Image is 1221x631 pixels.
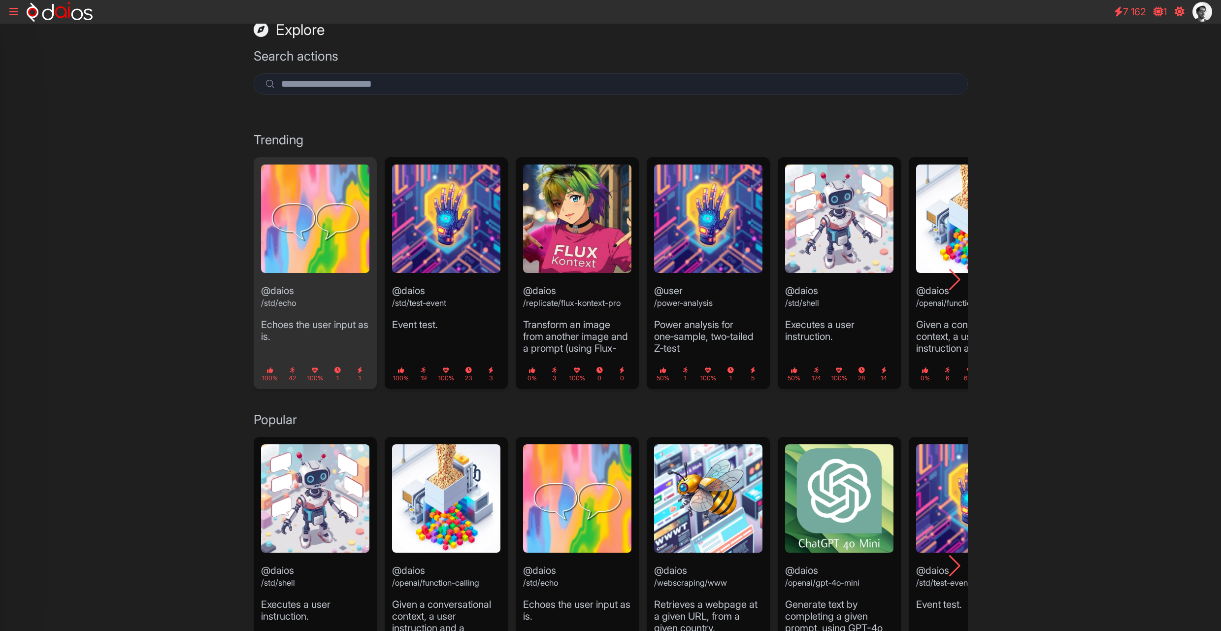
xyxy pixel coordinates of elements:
[858,366,865,382] small: 28
[392,298,446,308] small: /std/test-event
[964,366,976,382] small: 62%
[261,319,369,342] p: Echoes the user input as is.
[392,444,500,598] header: @daios
[261,598,369,622] p: Executes a user instruction.
[261,165,369,273] img: echo.webp
[357,366,363,382] small: 1
[785,319,893,342] p: Executes a user instruction.
[945,366,950,382] small: 6
[307,366,323,382] small: 100%
[254,132,968,147] h3: Trending
[1149,2,1172,22] a: 1
[528,366,537,382] small: 0%
[916,319,1024,390] p: Given a conversational context, a user instruction and a function name, figure out what the funct...
[334,366,341,382] small: 1
[262,366,278,382] small: 100%
[1109,2,1151,22] a: 7 162
[909,157,1032,389] div: 6 / 7
[654,444,762,598] header: @daios
[916,598,1024,610] p: Event test.
[392,444,500,553] img: function-calling.webp
[1163,6,1167,18] span: 1
[385,157,508,389] div: 2 / 7
[785,578,859,588] small: /openai/gpt-4o-mini
[654,165,762,319] header: @user
[289,366,296,382] small: 42
[261,444,369,553] img: shell.webp
[438,366,454,382] small: 100%
[552,366,557,382] small: 3
[523,319,631,366] p: Transform an image from another image and a prompt (using Flux-Kontext-Pro).
[785,165,893,273] img: shell.webp
[523,578,558,588] small: /std/echo
[254,412,968,427] h3: Popular
[654,165,762,273] img: standard-tool.webp
[516,157,639,389] div: 3 / 7
[488,366,494,382] small: 3
[392,165,500,319] header: @daios
[523,444,631,553] img: echo.webp
[916,444,1024,553] img: standard-tool.webp
[700,366,716,382] small: 100%
[523,444,631,598] header: @daios
[1192,2,1212,22] img: citations
[261,444,369,598] header: @daios
[392,319,500,331] p: Event test.
[254,21,968,38] h1: Explore
[788,366,800,382] small: 50%
[392,165,500,273] img: standard-tool.webp
[523,598,631,622] p: Echoes the user input as is.
[916,165,1024,273] img: function-calling.webp
[831,366,847,382] small: 100%
[727,366,734,382] small: 1
[683,366,688,382] small: 1
[596,366,603,382] small: 0
[261,298,296,308] small: /std/echo
[750,366,756,382] small: 5
[27,2,93,22] img: logo-neg-h.svg
[942,553,968,579] div: Next slide
[523,165,631,273] img: flux-kontext.webp
[785,444,893,553] img: gpt4omini.webp
[261,165,369,319] header: @daios
[916,578,970,588] small: /std/test-event
[619,366,625,382] small: 0
[916,444,1024,598] header: @daios
[654,578,727,588] small: /webscraping/www
[785,444,893,598] header: @daios
[254,157,377,389] div: 1 / 7
[785,298,819,308] small: /std/shell
[254,48,968,64] h3: Search actions
[654,319,762,354] p: Power analysis for one‑sample, two‑tailed Z‑test
[261,578,295,588] small: /std/shell
[421,366,427,382] small: 19
[812,366,821,382] small: 174
[785,165,893,319] header: @daios
[881,366,887,382] small: 14
[465,366,472,382] small: 23
[569,366,585,382] small: 100%
[523,298,621,308] small: /replicate/flux-kontext-pro
[916,298,1003,308] small: /openai/function-calling
[916,165,1024,319] header: @daios
[654,298,713,308] small: /power-analysis
[921,366,930,382] small: 0%
[647,157,770,389] div: 4 / 7
[778,157,901,389] div: 5 / 7
[657,366,669,382] small: 50%
[393,366,409,382] small: 100%
[523,165,631,319] header: @daios
[1123,6,1146,18] span: 7 162
[654,444,762,553] img: webscraping.webp
[942,267,968,293] div: Next slide
[392,578,479,588] small: /openai/function-calling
